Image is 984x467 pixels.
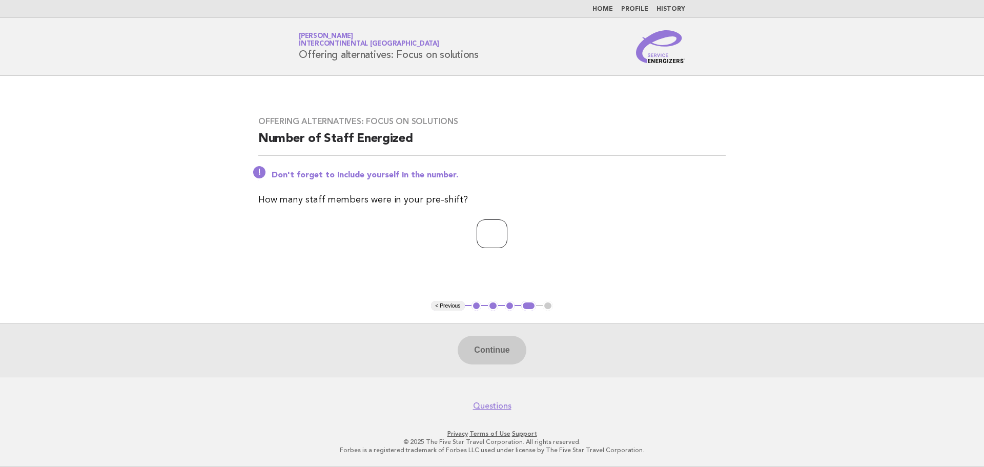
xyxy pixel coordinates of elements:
[621,6,648,12] a: Profile
[299,33,439,47] a: [PERSON_NAME]InterContinental [GEOGRAPHIC_DATA]
[178,446,806,454] p: Forbes is a registered trademark of Forbes LLC used under license by The Five Star Travel Corpora...
[258,116,726,127] h3: Offering alternatives: Focus on solutions
[272,170,726,180] p: Don't forget to include yourself in the number.
[178,430,806,438] p: · ·
[431,301,464,311] button: < Previous
[299,41,439,48] span: InterContinental [GEOGRAPHIC_DATA]
[636,30,685,63] img: Service Energizers
[592,6,613,12] a: Home
[488,301,498,311] button: 2
[299,33,479,60] h1: Offering alternatives: Focus on solutions
[505,301,515,311] button: 3
[178,438,806,446] p: © 2025 The Five Star Travel Corporation. All rights reserved.
[258,193,726,207] p: How many staff members were in your pre-shift?
[471,301,482,311] button: 1
[657,6,685,12] a: History
[473,401,511,411] a: Questions
[447,430,468,437] a: Privacy
[512,430,537,437] a: Support
[258,131,726,156] h2: Number of Staff Energized
[469,430,510,437] a: Terms of Use
[521,301,536,311] button: 4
